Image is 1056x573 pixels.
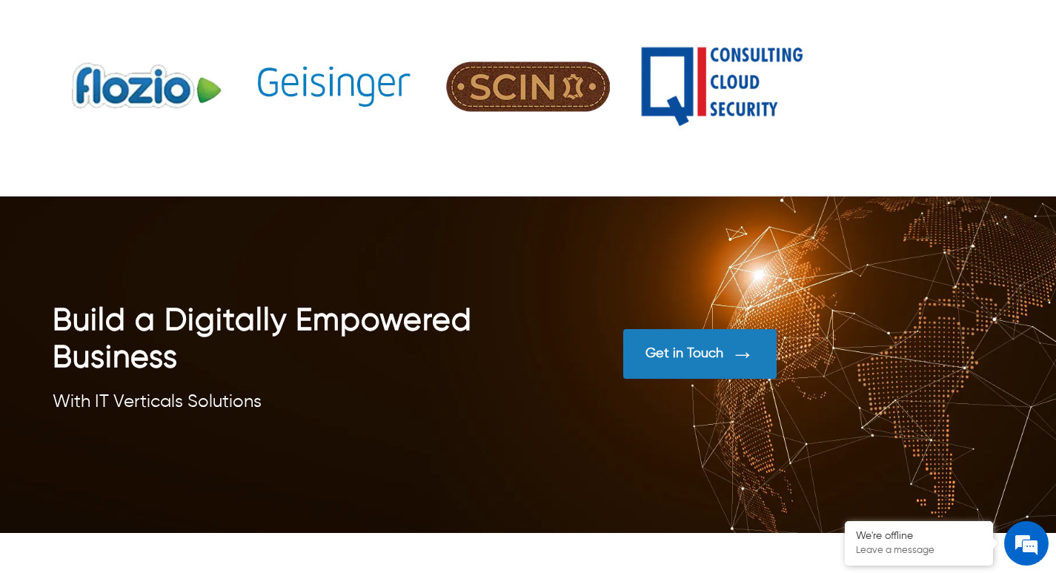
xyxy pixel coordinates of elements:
div: Get in Touch [645,345,723,362]
div: Leave a message [77,83,249,102]
div: With IT Verticals Solutions [53,391,528,413]
img: salesiqlogo_leal7QplfZFryJ6FIlVepeu7OftD7mt8q6exU6-34PB8prfIgodN67KcxXM9Y7JQ_.png [102,389,113,398]
img: logo_Zg8I0qSkbAqR2WFHt3p6CTuqpyXMFPubPcD2OT02zFN43Cy9FUNNG3NEPhM_Q1qe_.png [25,89,62,97]
span: We are offline. Please leave us a message. [31,187,259,337]
em: Driven by SalesIQ [116,388,188,399]
textarea: Type your message and click 'Submit' [7,405,282,457]
p: Leave a message [856,545,982,557]
div: We're offline [856,530,982,543]
a: Get in Touch [623,329,1003,379]
div: Minimize live chat window [243,7,279,43]
em: Submit [217,457,269,477]
h2: Build a Digitally Empowered Business [53,302,528,377]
